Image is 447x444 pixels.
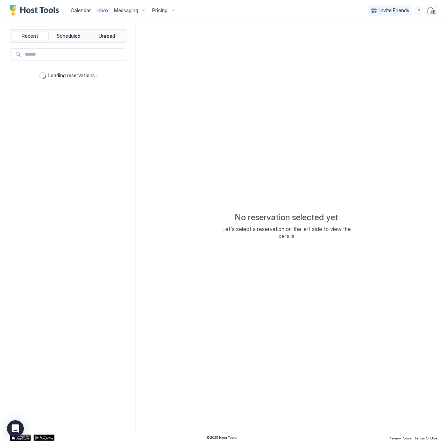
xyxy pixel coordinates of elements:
[389,436,412,440] span: Privacy Policy
[99,33,115,39] span: Unread
[426,5,437,16] div: User profile
[71,7,91,14] a: Calendar
[414,436,437,440] span: Terms Of Use
[22,33,38,39] span: Recent
[88,31,125,41] button: Unread
[50,31,87,41] button: Scheduled
[235,212,338,223] span: No reservation selected yet
[12,31,49,41] button: Recent
[48,72,98,79] span: Loading reservations...
[39,72,46,79] div: loading
[217,225,356,239] span: Let's select a reservation on the left side to view the details
[152,7,168,14] span: Pricing
[414,434,437,441] a: Terms Of Use
[97,7,108,13] span: Inbox
[379,7,409,14] span: Invite Friends
[22,49,126,60] input: Input Field
[71,7,91,13] span: Calendar
[114,7,138,14] span: Messaging
[206,435,237,440] span: © 2025 Host Tools
[7,420,24,437] div: Open Intercom Messenger
[97,7,108,14] a: Inbox
[10,29,127,43] div: tab-group
[389,434,412,441] a: Privacy Policy
[34,435,55,441] a: Google Play Store
[57,33,80,39] span: Scheduled
[10,435,31,441] a: App Store
[10,5,62,16] a: Host Tools Logo
[415,6,423,15] div: menu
